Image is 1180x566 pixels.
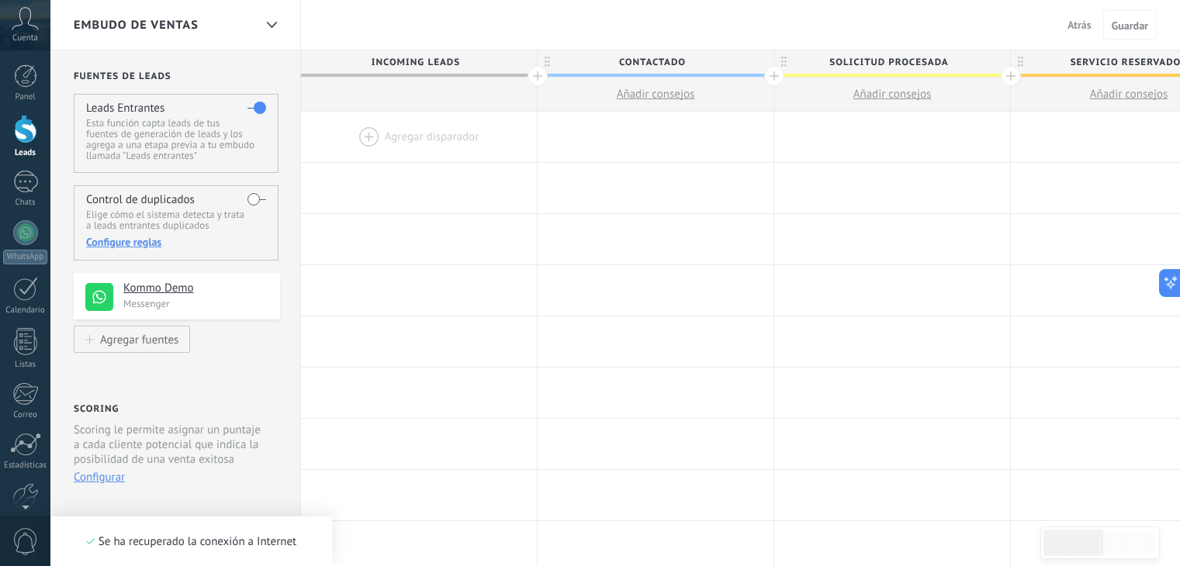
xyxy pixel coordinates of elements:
[853,87,932,102] span: Añadir consejos
[74,470,125,485] button: Configurar
[774,50,1002,74] span: Solicitud procesada
[301,50,529,74] span: Incoming leads
[74,403,119,415] h2: Scoring
[74,423,267,467] p: Scoring le permite asignar un puntaje a cada cliente potencial que indica la posibilidad de una v...
[3,250,47,264] div: WhatsApp
[3,198,48,208] div: Chats
[617,87,695,102] span: Añadir consejos
[538,50,773,74] div: Contactado
[86,209,265,231] p: Elige cómo el sistema detecta y trata a leads entrantes duplicados
[74,18,199,33] span: Embudo de ventas
[12,33,38,43] span: Cuenta
[86,192,195,207] h4: Control de duplicados
[538,78,773,111] button: Añadir consejos
[1112,20,1148,31] span: Guardar
[538,50,766,74] span: Contactado
[774,78,1010,111] button: Añadir consejos
[100,333,178,346] div: Agregar fuentes
[86,101,164,116] h4: Leads Entrantes
[1090,87,1168,102] span: Añadir consejos
[3,305,48,316] div: Calendario
[1103,10,1157,40] button: Guardar
[123,297,271,310] p: Messenger
[74,326,190,353] button: Agregar fuentes
[86,235,265,249] div: Configure reglas
[3,360,48,370] div: Listas
[774,50,1010,74] div: Solicitud procesada
[3,461,48,471] div: Estadísticas
[3,92,48,102] div: Panel
[1068,18,1092,32] span: Atrás
[3,148,48,158] div: Leads
[86,118,265,161] p: Esta función capta leads de tus fuentes de generación de leads y los agrega a una etapa previa a ...
[1061,13,1098,36] button: Atrás
[86,534,296,549] div: Se ha recuperado la conexión a Internet
[301,50,537,74] div: Incoming leads
[258,10,285,40] div: Embudo de ventas
[123,281,268,296] h4: Kommo Demo
[74,71,280,82] h2: Fuentes de leads
[3,410,48,420] div: Correo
